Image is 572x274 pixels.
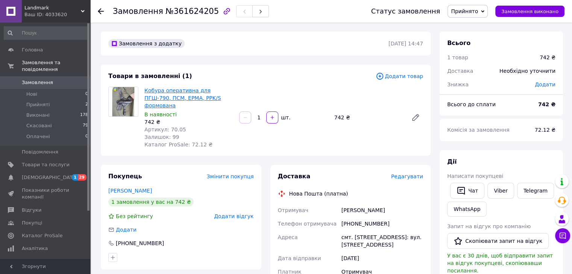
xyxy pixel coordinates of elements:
[26,91,37,98] span: Нові
[451,8,478,14] span: Прийнято
[22,174,77,181] span: [DEMOGRAPHIC_DATA]
[72,174,78,181] span: 1
[447,253,553,274] span: У вас є 30 днів, щоб відправити запит на відгук покупцеві, скопіювавши посилання.
[165,7,219,16] span: №361624205
[22,258,70,271] span: Управління сайтом
[555,228,570,243] button: Чат з покупцем
[85,91,88,98] span: 0
[22,220,42,226] span: Покупці
[144,111,177,117] span: В наявності
[26,122,52,129] span: Скасовані
[4,26,89,40] input: Пошук
[83,122,88,129] span: 79
[447,101,496,107] span: Всього до сплати
[340,251,425,265] div: [DATE]
[144,118,233,126] div: 742 ₴
[278,207,308,213] span: Отримувач
[26,101,50,108] span: Прийняті
[447,233,549,249] button: Скопіювати запит на відгук
[535,127,555,133] span: 72.12 ₴
[22,79,53,86] span: Замовлення
[540,54,555,61] div: 742 ₴
[340,203,425,217] div: [PERSON_NAME]
[22,47,43,53] span: Головна
[487,183,514,199] a: Viber
[447,39,470,47] span: Всього
[22,245,48,252] span: Аналітика
[78,174,86,181] span: 29
[408,110,423,125] a: Редагувати
[108,173,142,180] span: Покупець
[115,239,165,247] div: [PHONE_NUMBER]
[495,63,560,79] div: Необхідно уточнити
[340,230,425,251] div: смт. [STREET_ADDRESS]: вул. [STREET_ADDRESS]
[26,112,50,119] span: Виконані
[391,173,423,179] span: Редагувати
[447,54,468,60] span: 1 товар
[26,133,50,140] span: Оплачені
[495,6,564,17] button: Замовлення виконано
[279,114,291,121] div: шт.
[144,126,186,132] span: Артикул: 70.05
[287,190,350,197] div: Нова Пошта (платна)
[447,158,457,165] span: Дії
[24,5,81,11] span: Landmark
[144,134,179,140] span: Залишок: 99
[447,173,503,179] span: Написати покупцеві
[538,101,555,107] b: 742 ₴
[22,232,62,239] span: Каталог ProSale
[22,187,70,200] span: Показники роботи компанії
[447,223,531,229] span: Запит на відгук про компанію
[450,183,484,199] button: Чат
[144,142,212,148] span: Каталог ProSale: 72.12 ₴
[517,183,554,199] a: Telegram
[22,207,41,214] span: Відгуки
[22,161,70,168] span: Товари та послуги
[501,9,558,14] span: Замовлення виконано
[331,112,405,123] div: 742 ₴
[340,217,425,230] div: [PHONE_NUMBER]
[85,133,88,140] span: 0
[207,173,254,179] span: Змінити покупця
[113,7,163,16] span: Замовлення
[85,101,88,108] span: 2
[108,197,194,206] div: 1 замовлення у вас на 742 ₴
[371,8,440,15] div: Статус замовлення
[109,87,138,116] img: Кобура оперативна для ПГШ-790, ПСМ, ЕРМА, PPK/S формована
[108,188,152,194] a: [PERSON_NAME]
[376,72,423,80] span: Додати товар
[24,11,90,18] div: Ваш ID: 4033620
[278,234,298,240] span: Адреса
[278,255,321,261] span: Дата відправки
[535,81,555,87] span: Додати
[278,221,337,227] span: Телефон отримувача
[144,87,221,108] a: Кобура оперативна для ПГШ-790, ПСМ, ЕРМА, PPK/S формована
[22,149,58,155] span: Повідомлення
[98,8,104,15] div: Повернутися назад
[447,127,510,133] span: Комісія за замовлення
[116,213,153,219] span: Без рейтингу
[278,173,311,180] span: Доставка
[214,213,253,219] span: Додати відгук
[447,202,487,217] a: WhatsApp
[388,41,423,47] time: [DATE] 14:47
[108,39,185,48] div: Замовлення з додатку
[80,112,88,119] span: 178
[447,68,473,74] span: Доставка
[22,59,90,73] span: Замовлення та повідомлення
[447,81,469,87] span: Знижка
[108,72,192,80] span: Товари в замовленні (1)
[116,227,137,233] span: Додати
